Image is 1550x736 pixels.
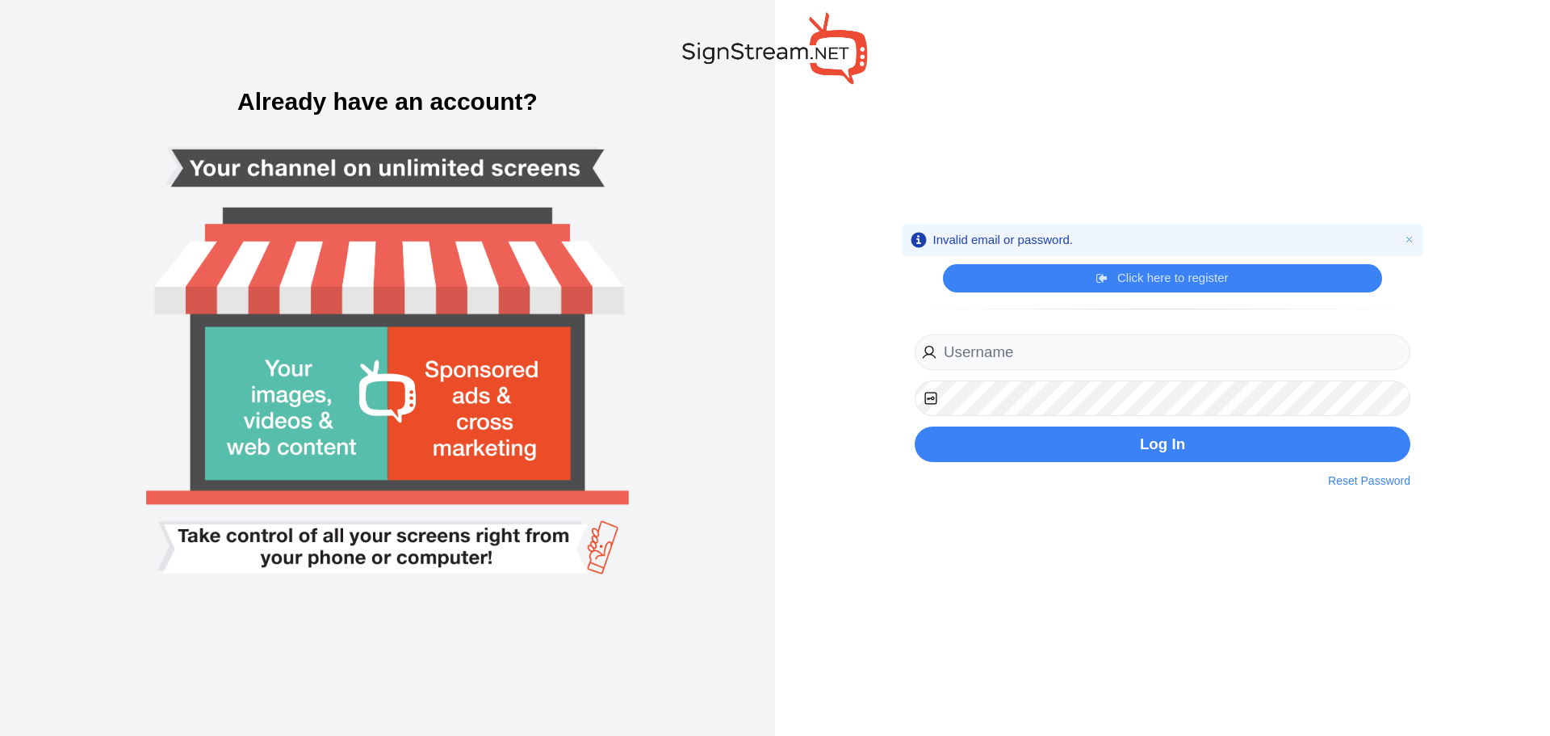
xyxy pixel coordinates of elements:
[933,232,1073,248] div: Invalid email or password.
[90,37,685,700] img: Smart tv login
[16,90,759,114] h3: Already have an account?
[1096,270,1228,286] a: Click here to register
[1328,473,1410,490] a: Reset Password
[915,427,1410,463] button: Log In
[682,12,868,84] img: SignStream.NET
[915,334,1410,371] input: Username
[1401,232,1418,248] button: Close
